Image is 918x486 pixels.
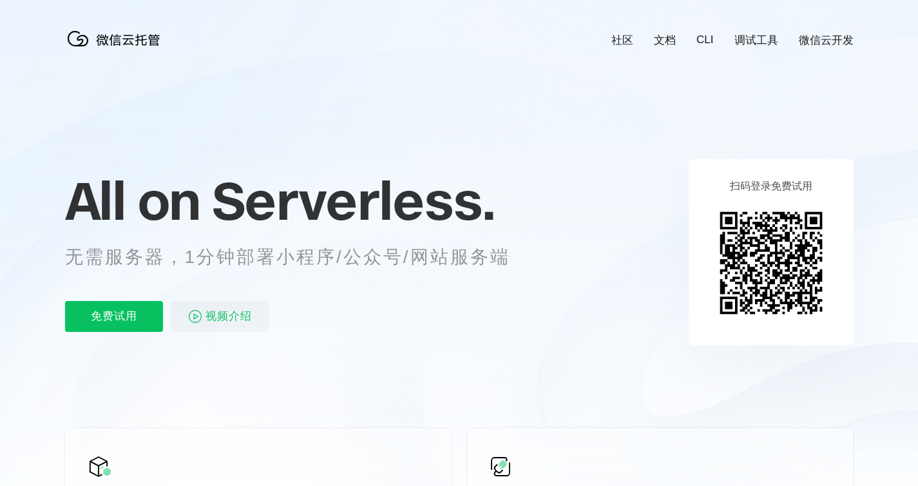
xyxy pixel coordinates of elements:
span: 视频介绍 [206,301,252,332]
p: 免费试用 [65,301,163,332]
a: 微信云托管 [65,43,168,53]
a: 文档 [654,33,676,48]
img: 微信云托管 [65,26,168,52]
img: video_play.svg [187,309,203,324]
a: 调试工具 [734,33,778,48]
span: Serverless. [212,168,495,233]
span: All on [65,168,200,233]
p: 无需服务器，1分钟部署小程序/公众号/网站服务端 [65,244,534,270]
p: 扫码登录免费试用 [730,180,812,193]
a: 社区 [611,33,633,48]
a: 微信云开发 [799,33,854,48]
a: CLI [696,34,713,46]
